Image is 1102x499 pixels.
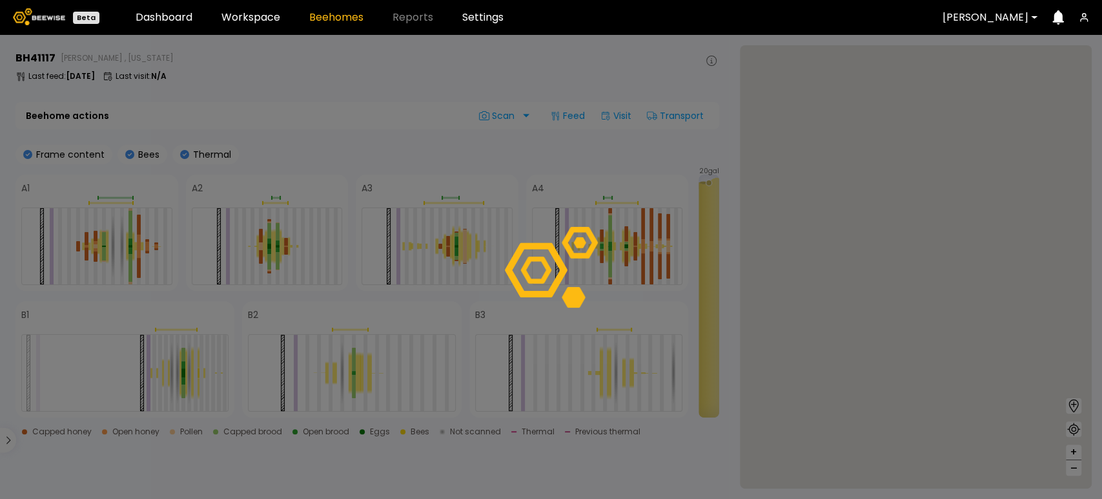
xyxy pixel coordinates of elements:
a: Settings [462,12,504,23]
div: Beta [73,12,99,24]
a: Workspace [221,12,280,23]
a: Dashboard [136,12,192,23]
a: Beehomes [309,12,363,23]
span: Reports [393,12,433,23]
img: Beewise logo [13,8,65,25]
